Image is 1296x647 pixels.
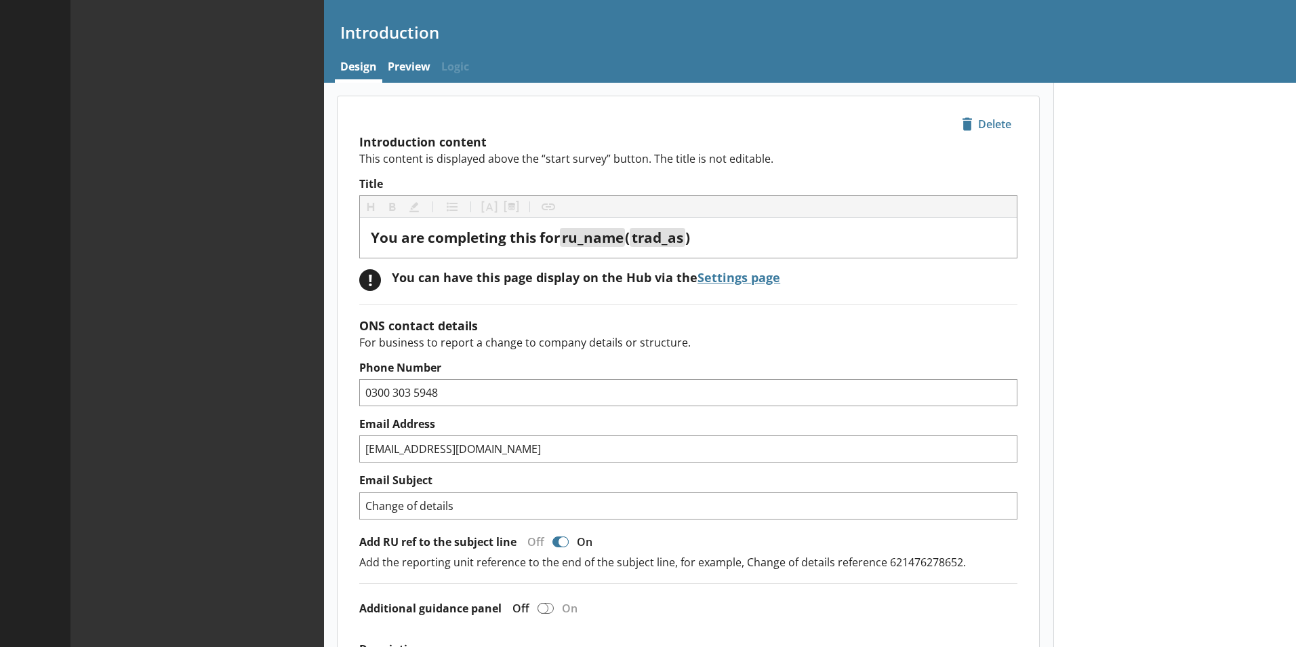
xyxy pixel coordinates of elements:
label: Add RU ref to the subject line [359,535,517,549]
h2: Introduction content [359,134,1017,150]
span: ) [685,228,690,247]
span: ru_name [562,228,624,247]
button: Delete [956,113,1017,136]
span: You are completing this for [371,228,560,247]
div: You can have this page display on the Hub via the [392,269,780,286]
h2: ONS contact details [359,317,1017,334]
a: Preview [382,54,436,83]
div: ! [359,269,381,291]
label: Email Address [359,417,1017,431]
p: This content is displayed above the “start survey” button. The title is not editable. [359,151,1017,166]
div: Off [502,601,535,616]
span: ( [625,228,630,247]
a: Settings page [697,269,780,286]
div: Off [517,534,550,549]
p: For business to report a change to company details or structure. [359,335,1017,350]
span: Delete [956,113,1017,135]
p: Add the reporting unit reference to the end of the subject line, for example, Change of details r... [359,555,1017,570]
span: Logic [436,54,474,83]
label: Title [359,177,1017,191]
div: On [571,534,603,549]
label: Email Subject [359,473,1017,488]
span: trad_as [632,228,683,247]
div: On [556,601,588,616]
label: Additional guidance panel [359,602,502,616]
label: Phone Number [359,361,1017,375]
div: Title [371,229,1006,247]
h1: Introduction [340,22,1280,43]
a: Design [335,54,382,83]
